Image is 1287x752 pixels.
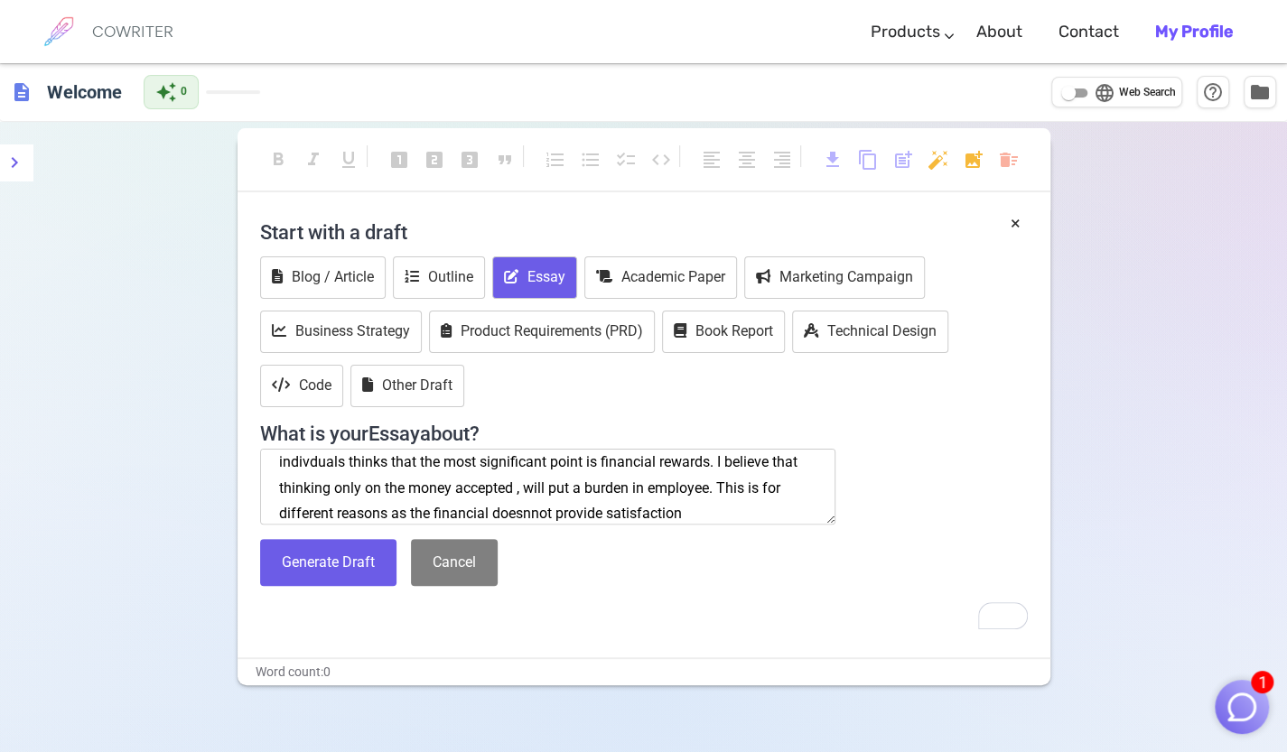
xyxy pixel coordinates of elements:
[260,210,1028,632] div: To enrich screen reader interactions, please activate Accessibility in Grammarly extension settings
[792,311,948,353] button: Technical Design
[260,256,386,299] button: Blog / Article
[857,149,879,171] span: content_copy
[662,311,785,353] button: Book Report
[1011,210,1021,237] button: ×
[701,149,723,171] span: format_align_left
[1119,84,1176,102] span: Web Search
[1215,680,1269,734] button: 1
[260,412,1028,446] h4: What is your Essay about?
[1197,76,1229,108] button: Help & Shortcuts
[892,149,914,171] span: post_add
[580,149,602,171] span: format_list_bulleted
[822,149,844,171] span: download
[928,149,949,171] span: auto_fix_high
[1202,81,1224,103] span: help_outline
[744,256,925,299] button: Marketing Campaign
[963,149,984,171] span: add_photo_alternate
[1155,22,1233,42] b: My Profile
[545,149,566,171] span: format_list_numbered
[998,149,1020,171] span: delete_sweep
[11,81,33,103] span: description
[1155,5,1233,59] a: My Profile
[492,256,577,299] button: Essay
[260,449,836,525] textarea: These days, career choice has become a prominent topic for many people. Some indivduals thinks th...
[615,149,637,171] span: checklist
[1225,690,1259,724] img: Close chat
[871,5,940,59] a: Products
[494,149,516,171] span: format_quote
[303,149,324,171] span: format_italic
[1249,81,1271,103] span: folder
[736,149,758,171] span: format_align_center
[1059,5,1119,59] a: Contact
[584,256,737,299] button: Academic Paper
[393,256,485,299] button: Outline
[40,74,129,110] h6: Click to edit title
[260,210,1028,254] h4: Start with a draft
[388,149,410,171] span: looks_one
[424,149,445,171] span: looks_two
[350,365,464,407] button: Other Draft
[155,81,177,103] span: auto_awesome
[976,5,1022,59] a: About
[267,149,289,171] span: format_bold
[260,311,422,353] button: Business Strategy
[260,539,396,587] button: Generate Draft
[429,311,655,353] button: Product Requirements (PRD)
[1244,76,1276,108] button: Manage Documents
[1094,82,1115,104] span: language
[459,149,480,171] span: looks_3
[771,149,793,171] span: format_align_right
[411,539,498,587] button: Cancel
[92,23,173,40] h6: COWRITER
[650,149,672,171] span: code
[36,9,81,54] img: brand logo
[181,83,187,101] span: 0
[238,659,1050,685] div: Word count: 0
[338,149,359,171] span: format_underlined
[1251,671,1273,693] span: 1
[260,365,343,407] button: Code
